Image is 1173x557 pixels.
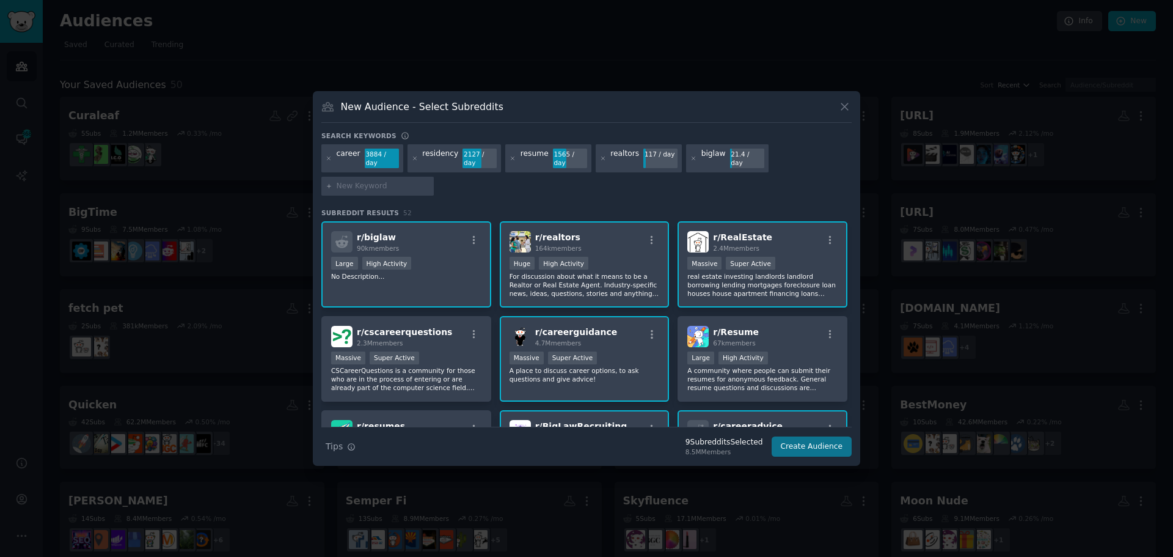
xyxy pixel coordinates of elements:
img: RealEstate [687,231,709,253]
div: Huge [510,257,535,270]
img: careerguidance [510,326,531,347]
div: career [337,149,360,168]
div: Massive [331,352,365,364]
span: r/ resumes [357,421,405,431]
div: residency [422,149,458,168]
span: r/ BigLawRecruiting [535,421,627,431]
img: resumes [331,420,353,441]
div: realtors [610,149,639,168]
p: A community where people can submit their resumes for anonymous feedback. General resume question... [687,366,838,392]
span: 164k members [535,245,582,252]
p: No Description... [331,272,481,281]
button: Create Audience [772,437,852,457]
input: New Keyword [337,181,429,192]
span: r/ cscareerquestions [357,327,452,337]
span: r/ Resume [713,327,759,337]
span: r/ RealEstate [713,232,772,242]
div: High Activity [718,352,768,364]
span: 67k members [713,339,755,347]
p: For discussion about what it means to be a Realtor or Real Estate Agent. Industry-specific news, ... [510,272,660,298]
span: r/ careeradvice [713,421,783,431]
div: Massive [510,352,544,364]
div: 1565 / day [553,149,587,168]
img: realtors [510,231,531,253]
p: real estate investing landlords landlord borrowing lending mortgages foreclosure loan houses hous... [687,272,838,298]
h3: Search keywords [321,131,396,140]
img: cscareerquestions [331,326,353,347]
span: r/ realtors [535,232,580,242]
img: Resume [687,326,709,347]
span: r/ careerguidance [535,327,618,337]
div: 117 / day [643,149,678,160]
div: 9 Subreddit s Selected [685,437,763,448]
span: 2.4M members [713,245,759,252]
span: r/ biglaw [357,232,396,242]
div: Large [687,352,714,364]
div: Large [331,257,358,270]
div: Super Active [726,257,775,270]
div: biglaw [701,149,726,168]
span: 52 [403,209,412,216]
span: Subreddit Results [321,208,399,217]
div: Super Active [548,352,597,364]
h3: New Audience - Select Subreddits [341,100,503,113]
span: 90k members [357,245,399,252]
div: High Activity [539,257,588,270]
span: 2.3M members [357,339,403,347]
p: A place to discuss career options, to ask questions and give advice! [510,366,660,383]
span: 4.7M members [535,339,582,347]
div: Massive [687,257,722,270]
div: 2127 / day [462,149,497,168]
div: 21.4 / day [730,149,764,168]
div: resume [521,149,549,168]
div: 8.5M Members [685,448,763,456]
div: 3884 / day [365,149,399,168]
div: Super Active [370,352,419,364]
p: CSCareerQuestions is a community for those who are in the process of entering or are already part... [331,366,481,392]
img: BigLawRecruiting [510,420,531,441]
div: High Activity [362,257,412,270]
button: Tips [321,436,360,457]
span: Tips [326,440,343,453]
